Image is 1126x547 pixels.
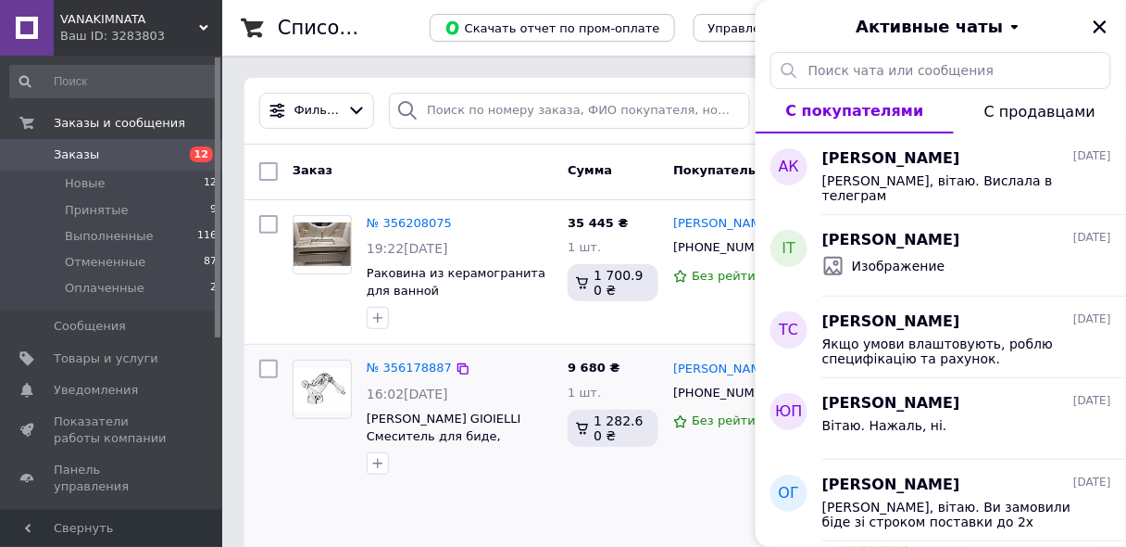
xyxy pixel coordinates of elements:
[65,175,106,192] span: Новые
[389,93,749,129] input: Поиск по номеру заказа, ФИО покупателя, номеру телефона, Email, номеру накладной
[669,235,784,260] div: [PHONE_NUMBER]
[293,215,352,274] a: Фото товару
[1073,230,1111,246] span: [DATE]
[669,381,784,405] div: [PHONE_NUMBER]
[210,280,217,297] span: 2
[822,337,1085,366] span: Якщо умови влаштовують, роблю специфікацію та рахунок.
[367,241,448,256] span: 19:22[DATE]
[65,228,154,245] span: Выполненные
[822,393,960,414] span: [PERSON_NAME]
[278,17,437,39] h1: Список заказов
[780,320,799,341] span: ТС
[367,361,452,375] a: № 356178887
[568,240,601,254] span: 1 шт.
[1073,475,1111,490] span: [DATE]
[54,350,158,367] span: Товары и услуги
[54,146,99,163] span: Заказы
[294,102,340,120] span: Фильтры
[756,215,1126,297] button: ІТ[PERSON_NAME][DATE]Изображение
[694,14,869,42] button: Управление статусами
[294,223,351,266] img: Фото товару
[756,89,954,134] button: С покупателями
[60,11,199,28] span: VANAKIMNATA
[65,280,144,297] span: Оплаченные
[65,254,145,271] span: Отмененные
[293,163,332,177] span: Заказ
[822,475,960,496] span: [PERSON_NAME]
[568,264,658,301] div: 1 700.90 ₴
[852,257,945,275] span: Изображение
[775,401,802,423] span: ЮП
[692,269,777,283] span: Без рейтинга
[367,412,521,460] a: [PERSON_NAME] GIOIELLI Смеситель для биде, хром/[PERSON_NAME]
[756,460,1126,541] button: ОГ[PERSON_NAME][DATE][PERSON_NAME], вітаю. Ви замовили біде зі строком поставки до 2х місяців. Пі...
[673,163,756,177] span: Покупатель
[770,52,1111,89] input: Поиск чата или сообщения
[822,500,1085,529] span: [PERSON_NAME], вітаю. Ви замовили біде зі строком поставки до 2х місяців. Підходить? Можливо запр...
[673,215,773,233] a: [PERSON_NAME]
[60,28,222,45] div: Ваш ID: 3283803
[204,175,217,192] span: 12
[1073,393,1111,409] span: [DATE]
[857,15,1004,39] span: Активные чаты
[756,297,1126,378] button: ТС[PERSON_NAME][DATE]Якщо умови влаштовують, роблю специфікацію та рахунок.
[822,148,960,170] span: [PERSON_NAME]
[807,15,1074,39] button: Активные чаты
[293,360,352,419] a: Фото товару
[430,14,675,42] button: Скачать отчет по пром-оплате
[822,230,960,251] span: [PERSON_NAME]
[65,202,129,219] span: Принятые
[568,163,612,177] span: Сумма
[782,238,796,260] span: ІТ
[210,202,217,219] span: 9
[54,382,138,399] span: Уведомления
[367,216,452,230] a: № 356208075
[673,361,773,378] a: [PERSON_NAME]
[1073,148,1111,164] span: [DATE]
[708,21,854,35] span: Управление статусами
[756,378,1126,460] button: ЮП[PERSON_NAME][DATE]Вітаю. Нажаль, ні.
[984,103,1095,121] span: С продавцами
[367,387,448,401] span: 16:02[DATE]
[444,19,660,36] span: Скачать отчет по пром-оплате
[197,228,217,245] span: 116
[54,115,185,132] span: Заказы и сообщения
[9,65,219,98] input: Поиск
[822,418,947,433] span: Вітаю. Нажаль, ні.
[822,312,960,333] span: [PERSON_NAME]
[568,361,619,375] span: 9 680 ₴
[294,368,351,412] img: Фото товару
[568,386,601,400] span: 1 шт.
[568,216,628,230] span: 35 445 ₴
[1073,312,1111,327] span: [DATE]
[692,413,777,427] span: Без рейтинга
[786,102,924,120] span: С покупателями
[568,410,658,447] div: 1 282.60 ₴
[54,318,126,335] span: Сообщения
[779,157,799,178] span: АК
[779,483,799,504] span: ОГ
[204,254,217,271] span: 87
[1089,16,1111,38] button: Закрыть
[190,146,213,162] span: 12
[822,173,1085,203] span: [PERSON_NAME], вітаю. Вислала в телеграм
[954,89,1126,134] button: С продавцами
[756,134,1126,215] button: АК[PERSON_NAME][DATE][PERSON_NAME], вітаю. Вислала в телеграм
[54,413,171,447] span: Показатели работы компании
[54,462,171,495] span: Панель управления
[367,266,545,298] a: Раковина из керамогранита для ванной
